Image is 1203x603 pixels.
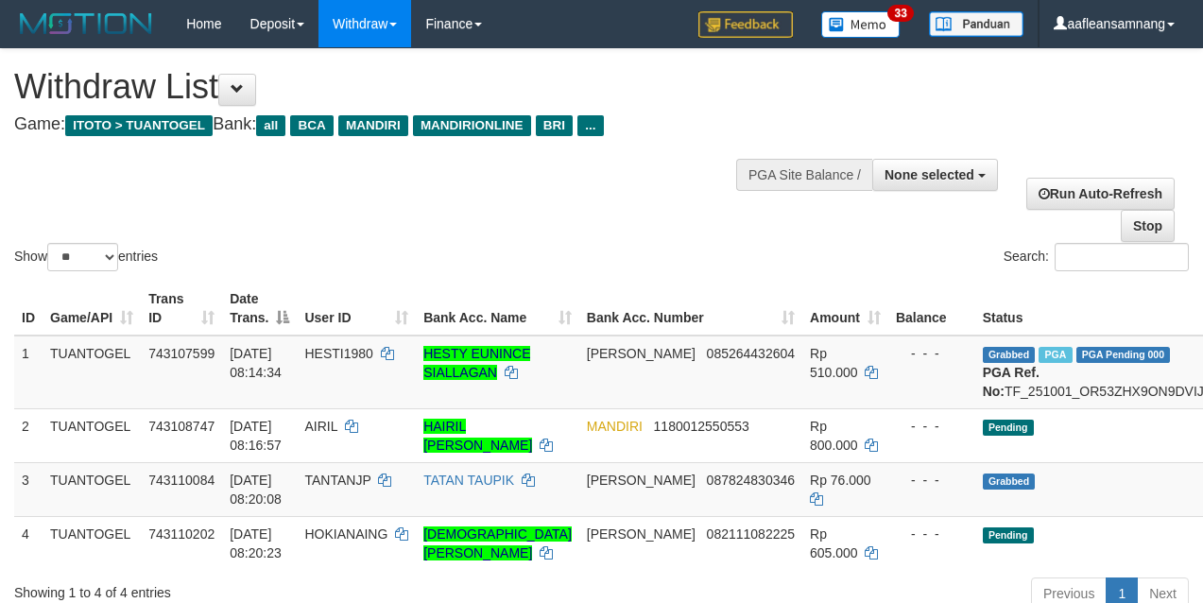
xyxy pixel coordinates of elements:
[297,282,416,336] th: User ID: activate to sort column ascending
[14,68,783,106] h1: Withdraw List
[148,346,215,361] span: 743107599
[413,115,531,136] span: MANDIRIONLINE
[423,473,514,488] a: TATAN TAUPIK
[929,11,1023,37] img: panduan.png
[821,11,901,38] img: Button%20Memo.svg
[698,11,793,38] img: Feedback.jpg
[14,462,43,516] td: 3
[810,473,871,488] span: Rp 76.000
[983,420,1034,436] span: Pending
[1076,347,1171,363] span: PGA Pending
[14,115,783,134] h4: Game: Bank:
[148,526,215,542] span: 743110202
[579,282,802,336] th: Bank Acc. Number: activate to sort column ascending
[43,282,141,336] th: Game/API: activate to sort column ascending
[983,347,1036,363] span: Grabbed
[810,526,858,560] span: Rp 605.000
[983,527,1034,543] span: Pending
[1055,243,1189,271] input: Search:
[587,346,696,361] span: [PERSON_NAME]
[810,346,858,380] span: Rp 510.000
[736,159,872,191] div: PGA Site Balance /
[1004,243,1189,271] label: Search:
[230,346,282,380] span: [DATE] 08:14:34
[43,516,141,570] td: TUANTOGEL
[423,419,532,453] a: HAIRIL [PERSON_NAME]
[47,243,118,271] select: Showentries
[707,473,795,488] span: Copy 087824830346 to clipboard
[14,576,487,602] div: Showing 1 to 4 of 4 entries
[983,365,1040,399] b: PGA Ref. No:
[14,408,43,462] td: 2
[148,473,215,488] span: 743110084
[43,336,141,409] td: TUANTOGEL
[896,417,968,436] div: - - -
[587,473,696,488] span: [PERSON_NAME]
[141,282,222,336] th: Trans ID: activate to sort column ascending
[896,471,968,490] div: - - -
[536,115,573,136] span: BRI
[14,516,43,570] td: 4
[423,346,530,380] a: HESTY EUNINCE SIALLAGAN
[1039,347,1072,363] span: Marked by aafchonlypin
[148,419,215,434] span: 743108747
[587,419,643,434] span: MANDIRI
[14,243,158,271] label: Show entries
[14,9,158,38] img: MOTION_logo.png
[888,282,975,336] th: Balance
[416,282,579,336] th: Bank Acc. Name: activate to sort column ascending
[1026,178,1175,210] a: Run Auto-Refresh
[896,525,968,543] div: - - -
[43,462,141,516] td: TUANTOGEL
[222,282,297,336] th: Date Trans.: activate to sort column descending
[230,419,282,453] span: [DATE] 08:16:57
[896,344,968,363] div: - - -
[338,115,408,136] span: MANDIRI
[577,115,603,136] span: ...
[65,115,213,136] span: ITOTO > TUANTOGEL
[983,474,1036,490] span: Grabbed
[230,473,282,507] span: [DATE] 08:20:08
[304,526,387,542] span: HOKIANAING
[802,282,888,336] th: Amount: activate to sort column ascending
[423,526,572,560] a: [DEMOGRAPHIC_DATA][PERSON_NAME]
[707,346,795,361] span: Copy 085264432604 to clipboard
[14,282,43,336] th: ID
[872,159,998,191] button: None selected
[1121,210,1175,242] a: Stop
[887,5,913,22] span: 33
[587,526,696,542] span: [PERSON_NAME]
[14,336,43,409] td: 1
[707,526,795,542] span: Copy 082111082225 to clipboard
[885,167,974,182] span: None selected
[290,115,333,136] span: BCA
[654,419,749,434] span: Copy 1180012550553 to clipboard
[43,408,141,462] td: TUANTOGEL
[304,419,337,434] span: AIRIL
[810,419,858,453] span: Rp 800.000
[304,346,372,361] span: HESTI1980
[304,473,370,488] span: TANTANJP
[256,115,285,136] span: all
[230,526,282,560] span: [DATE] 08:20:23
